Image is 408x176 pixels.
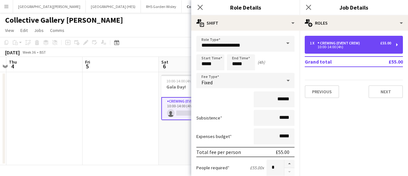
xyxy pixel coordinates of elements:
a: Comms [47,26,67,34]
a: Edit [18,26,30,34]
div: £55.00 [380,41,391,45]
button: Previous [305,85,339,98]
button: [GEOGRAPHIC_DATA][PERSON_NAME] [13,0,86,13]
button: Next [368,85,403,98]
div: £55.00 [276,149,289,155]
app-card-role: Crewing (Event Crew)0/110:00-14:00 (4h) [161,97,233,120]
button: [GEOGRAPHIC_DATA] (HES) [86,0,141,13]
div: [DATE] [5,49,20,56]
div: Total fee per person [196,149,241,155]
h3: Gala Day! [161,84,233,90]
label: Subsistence [196,115,222,121]
h3: Job Details [300,3,408,11]
span: 6 [160,63,168,70]
td: £55.00 [368,57,403,67]
label: People required [196,165,229,171]
button: Increase [284,160,295,168]
div: Crewing (Event Crew) [317,41,362,45]
div: (4h) [258,59,265,65]
td: Grand total [305,57,368,67]
span: View [5,27,14,33]
div: Shift [191,15,300,31]
span: Jobs [34,27,44,33]
span: 5 [84,63,90,70]
div: Roles [300,15,408,31]
span: Edit [20,27,28,33]
span: Sat [161,59,168,65]
button: RHS Garden Wisley [141,0,182,13]
h1: Collective Gallery [PERSON_NAME] [5,15,123,25]
span: Thu [9,59,17,65]
div: £55.00 x [250,165,264,171]
label: Expenses budget [196,134,232,139]
span: 10:00-14:00 (4h) [166,79,192,83]
h3: Role Details [191,3,300,11]
span: Week 36 [21,50,37,55]
span: Fixed [201,79,213,86]
div: 10:00-14:00 (4h) [310,45,391,49]
span: 4 [8,63,17,70]
button: Collective Gallery [PERSON_NAME] [182,0,251,13]
span: Fri [85,59,90,65]
div: 1 x [310,41,317,45]
div: BST [40,50,46,55]
a: View [3,26,17,34]
a: Jobs [32,26,46,34]
app-job-card: 10:00-14:00 (4h)0/1Gala Day!1 RoleCrewing (Event Crew)0/110:00-14:00 (4h) [161,75,233,120]
span: Comms [50,27,64,33]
